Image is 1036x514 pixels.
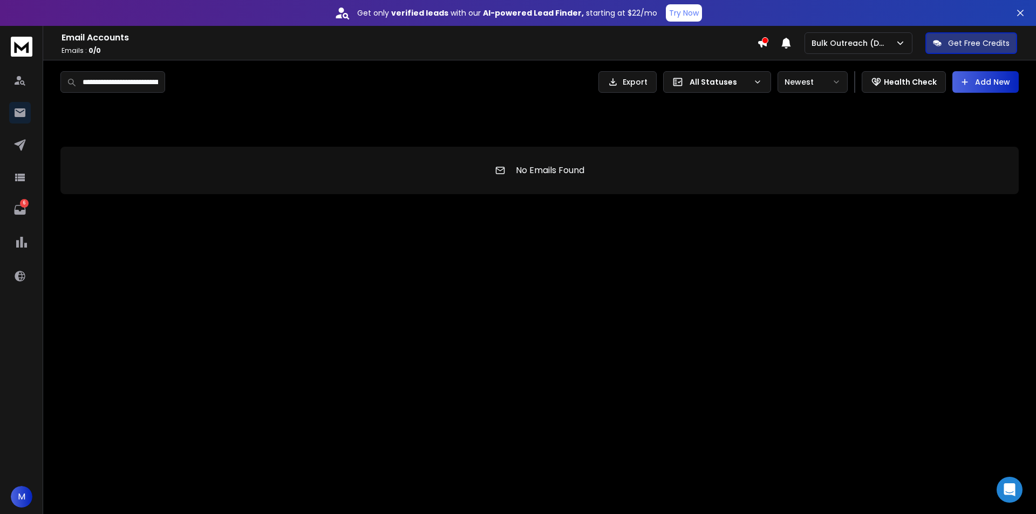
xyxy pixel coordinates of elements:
p: Health Check [884,77,937,87]
a: 6 [9,199,31,221]
button: M [11,486,32,508]
p: Emails : [62,46,757,55]
span: 0 / 0 [88,46,101,55]
p: All Statuses [690,77,749,87]
button: Export [598,71,657,93]
button: Newest [778,71,848,93]
button: Health Check [862,71,946,93]
p: No Emails Found [516,164,584,177]
p: 6 [20,199,29,208]
p: Bulk Outreach (DWS) [812,38,895,49]
h1: Email Accounts [62,31,757,44]
p: Try Now [669,8,699,18]
p: Get only with our starting at $22/mo [357,8,657,18]
button: Add New [952,71,1019,93]
strong: AI-powered Lead Finder, [483,8,584,18]
button: Try Now [666,4,702,22]
img: logo [11,37,32,57]
p: Get Free Credits [948,38,1010,49]
strong: verified leads [391,8,448,18]
button: Get Free Credits [925,32,1017,54]
div: Open Intercom Messenger [997,477,1023,503]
